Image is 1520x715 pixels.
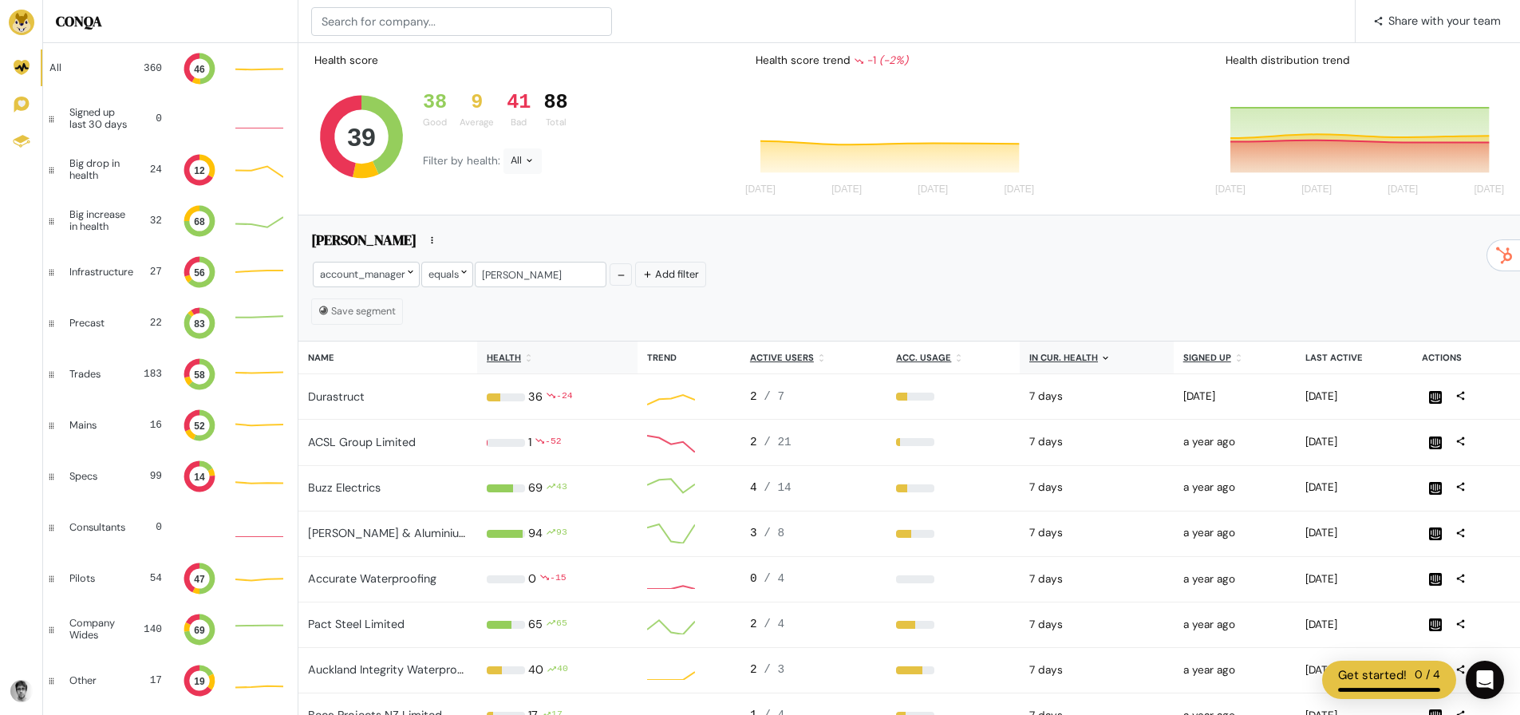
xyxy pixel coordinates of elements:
a: Signed up last 30 days 0 [43,93,298,144]
div: Average [460,116,494,129]
div: 2025-08-25 12:00am [1029,525,1164,541]
a: Infrastructure 27 56 [43,247,298,298]
div: Health distribution trend [1213,46,1514,75]
div: 38 [423,91,447,115]
th: Trend [638,342,740,374]
div: Precast [69,318,124,329]
div: 2024-05-31 07:54am [1183,662,1286,678]
div: -24 [556,389,573,406]
div: Pilots [69,573,124,584]
button: Save segment [311,298,403,324]
tspan: [DATE] [1005,184,1035,196]
div: Signed up last 30 days [69,107,133,130]
div: 0 [528,571,536,588]
div: -1 [854,53,908,69]
div: 2025-08-25 06:23pm [1305,480,1404,496]
div: 2025-08-25 12:00am [1029,662,1164,678]
span: / 3 [764,663,784,676]
div: 65 [556,616,567,634]
div: Big increase in health [69,209,132,232]
div: Health score trend [743,46,1044,75]
a: Pact Steel Limited [308,617,405,631]
div: 2025-08-25 12:00am [1029,480,1164,496]
img: Brand [9,10,34,35]
h5: CONQA [56,13,285,30]
div: 2025-08-25 12:00am [1029,434,1164,450]
div: 43 [556,480,567,497]
tspan: [DATE] [918,184,949,196]
div: Get started! [1338,666,1407,685]
div: 2024-05-31 08:05am [1183,617,1286,633]
div: Bad [507,116,531,129]
div: Big drop in health [69,158,130,181]
div: 2025-08-25 02:42pm [1305,389,1404,405]
div: Health score [311,49,381,72]
div: 40 [528,662,543,679]
a: ACSL Group Limited [308,435,416,449]
div: 29% [896,484,1010,492]
a: Other 17 19 [43,655,298,706]
div: Total [543,116,567,129]
div: 2025-08-25 04:37pm [1305,434,1404,450]
div: All [49,62,124,73]
div: 2024-05-15 01:31pm [1183,525,1286,541]
div: 2024-05-15 01:27pm [1183,480,1286,496]
a: Pilots 54 47 [43,553,298,604]
div: 2 [750,616,877,634]
button: Add filter [635,262,706,286]
div: 88 [543,91,567,115]
a: Buzz Electrics [308,480,381,495]
span: / 7 [764,390,784,403]
div: 2025-08-25 12:00am [1029,571,1164,587]
span: / 8 [764,527,784,539]
div: account_manager [313,262,420,286]
span: / 14 [764,481,792,494]
tspan: [DATE] [1474,184,1504,196]
div: 0 [146,111,162,126]
div: 0 [750,571,877,588]
span: / 4 [764,572,784,585]
div: Other [69,675,124,686]
a: Auckland Integrity Waterproofing Limited [308,662,527,677]
div: 16 [136,417,162,433]
a: Specs 99 14 [43,451,298,502]
a: All 360 46 [43,43,298,93]
span: Filter by health: [423,154,503,168]
span: / 4 [764,618,784,630]
img: Avatar [10,680,33,702]
div: 3 [750,525,877,543]
span: / 21 [764,436,792,448]
a: Big increase in health 32 68 [43,196,298,247]
a: Big drop in health 24 12 [43,144,298,196]
div: 2024-11-20 11:31am [1183,389,1286,405]
div: 67% [896,666,1010,674]
div: 2025-08-25 12:00am [1029,389,1164,405]
div: Trades [69,369,124,380]
div: 2025-08-25 01:30pm [1305,617,1404,633]
div: 4 [750,480,877,497]
div: 2025-08-25 02:00pm [1305,662,1404,678]
div: 32 [145,213,162,228]
div: 2 [750,434,877,452]
div: 2025-08-25 12:00am [1029,617,1164,633]
div: 1 [528,434,531,452]
a: Mains 16 52 [43,400,298,451]
div: 93 [556,525,567,543]
tspan: [DATE] [1388,184,1418,196]
div: 2024-05-31 07:55am [1183,434,1286,450]
th: Last active [1296,342,1413,374]
div: 2024-05-15 01:27pm [1183,571,1286,587]
div: 54 [136,571,162,586]
div: 29% [896,393,1010,401]
a: Consultants 0 [43,502,298,553]
div: 0 / 4 [1415,666,1440,685]
u: Health [487,352,521,363]
div: 22 [136,315,162,330]
tspan: [DATE] [745,184,776,196]
a: Company Wides 140 69 [43,604,298,655]
div: 40 [557,662,568,679]
div: 10% [896,438,1010,446]
div: Consultants [69,522,125,533]
div: Good [423,116,447,129]
i: (-2%) [879,53,908,67]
